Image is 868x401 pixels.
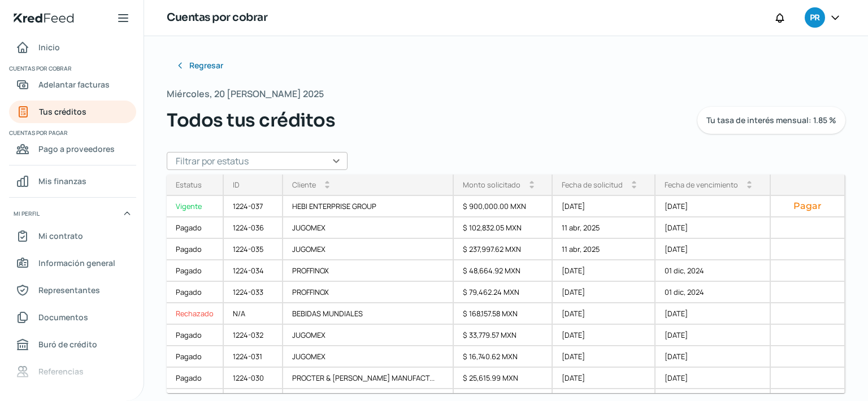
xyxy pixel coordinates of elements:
div: $ 25,615.99 MXN [454,368,553,389]
div: [DATE] [656,368,771,389]
a: Vigente [167,196,224,217]
span: Mi contrato [38,229,83,243]
a: Inicio [9,36,136,59]
div: 1224-031 [224,346,283,368]
div: PROFFINOX [283,282,454,303]
a: Referencias [9,360,136,383]
div: [DATE] [553,196,656,217]
div: 1224-030 [224,368,283,389]
div: [DATE] [553,303,656,325]
div: Estatus [176,180,202,190]
div: [DATE] [553,325,656,346]
div: Fecha de vencimiento [665,180,738,190]
span: PR [810,11,819,25]
span: Regresar [189,62,223,69]
div: ID [233,180,240,190]
a: Información general [9,252,136,274]
span: Todos tus créditos [167,107,335,134]
div: N/A [224,303,283,325]
div: [DATE] [656,217,771,239]
span: Inicio [38,40,60,54]
span: Miércoles, 20 [PERSON_NAME] 2025 [167,86,324,102]
button: Pagar [780,200,835,212]
div: JUGOMEX [283,239,454,260]
div: 1224-037 [224,196,283,217]
div: [DATE] [553,346,656,368]
a: Representantes [9,279,136,302]
div: [DATE] [553,260,656,282]
a: Pagado [167,282,224,303]
div: [DATE] [656,325,771,346]
a: Documentos [9,306,136,329]
a: Mis finanzas [9,170,136,193]
div: 1224-036 [224,217,283,239]
a: Buró de crédito [9,333,136,356]
div: Fecha de solicitud [562,180,623,190]
div: 1224-035 [224,239,283,260]
div: $ 900,000.00 MXN [454,196,553,217]
div: $ 237,997.62 MXN [454,239,553,260]
i: arrow_drop_down [530,185,534,189]
a: Mi contrato [9,225,136,247]
span: Tus créditos [39,104,86,119]
span: Adelantar facturas [38,77,110,91]
a: Pagado [167,217,224,239]
div: JUGOMEX [283,325,454,346]
div: 01 dic, 2024 [656,282,771,303]
div: Monto solicitado [463,180,520,190]
div: [DATE] [553,368,656,389]
div: $ 33,779.57 MXN [454,325,553,346]
div: 1224-033 [224,282,283,303]
button: Regresar [167,54,232,77]
span: Buró de crédito [38,337,97,351]
div: 1224-032 [224,325,283,346]
a: Pagado [167,368,224,389]
a: Rechazado [167,303,224,325]
div: $ 79,462.24 MXN [454,282,553,303]
a: Pagado [167,325,224,346]
div: 01 dic, 2024 [656,260,771,282]
div: Cliente [292,180,316,190]
div: 11 abr, 2025 [553,239,656,260]
i: arrow_drop_down [325,185,329,189]
span: Referencias [38,364,84,378]
div: $ 48,664.92 MXN [454,260,553,282]
h1: Cuentas por cobrar [167,10,267,26]
span: Documentos [38,310,88,324]
a: Tus créditos [9,101,136,123]
i: arrow_drop_down [747,185,752,189]
a: Pagado [167,346,224,368]
span: Pago a proveedores [38,142,115,156]
span: Información general [38,256,115,270]
div: $ 102,832.05 MXN [454,217,553,239]
div: 11 abr, 2025 [553,217,656,239]
div: BEBIDAS MUNDIALES [283,303,454,325]
span: Cuentas por cobrar [9,63,134,73]
span: Mis finanzas [38,174,86,188]
span: Representantes [38,283,100,297]
div: $ 168,157.58 MXN [454,303,553,325]
div: HEBI ENTERPRISE GROUP [283,196,454,217]
span: Tu tasa de interés mensual: 1.85 % [706,116,836,124]
a: Pagado [167,239,224,260]
a: Pago a proveedores [9,138,136,160]
div: [DATE] [656,346,771,368]
a: Pagado [167,260,224,282]
span: Cuentas por pagar [9,128,134,138]
span: Mi perfil [14,208,40,219]
div: $ 16,740.62 MXN [454,346,553,368]
a: Adelantar facturas [9,73,136,96]
div: JUGOMEX [283,346,454,368]
div: JUGOMEX [283,217,454,239]
i: arrow_drop_down [632,185,636,189]
div: PROCTER & [PERSON_NAME] MANUFACT... [283,368,454,389]
div: [DATE] [553,282,656,303]
div: 1224-034 [224,260,283,282]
